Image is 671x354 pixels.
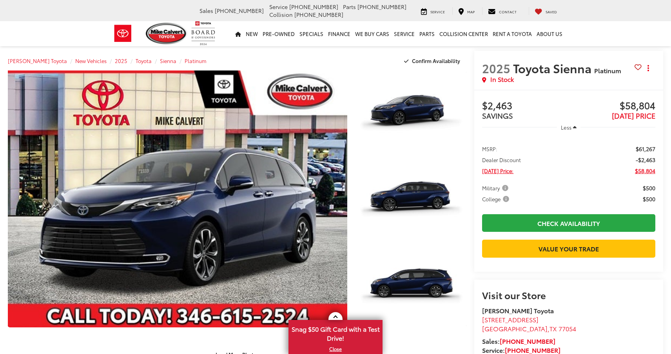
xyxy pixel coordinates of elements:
[482,184,511,192] button: Military
[557,120,580,134] button: Less
[529,7,563,15] a: My Saved Vehicles
[513,60,594,76] span: Toyota Sienna
[482,324,548,333] span: [GEOGRAPHIC_DATA]
[415,7,451,15] a: Service
[160,57,176,64] a: Sienna
[294,11,343,18] span: [PHONE_NUMBER]
[534,21,565,46] a: About Us
[430,9,445,14] span: Service
[355,157,468,241] img: 2025 Toyota Sienna Platinum
[289,321,382,345] span: Snag $50 Gift Card with a Test Drive!
[482,306,554,315] strong: [PERSON_NAME] Toyota
[400,54,467,68] button: Confirm Availability
[642,61,655,75] button: Actions
[549,324,557,333] span: TX
[185,57,207,64] a: Platinum
[546,9,557,14] span: Saved
[482,336,555,345] strong: Sales:
[594,66,621,75] span: Platinum
[482,145,497,153] span: MSRP:
[500,336,555,345] a: [PHONE_NUMBER]
[289,3,338,11] span: [PHONE_NUMBER]
[269,3,288,11] span: Service
[482,167,513,175] span: [DATE] Price:
[269,11,293,18] span: Collision
[636,156,655,164] span: -$2,463
[356,245,466,328] a: Expand Photo 3
[233,21,243,46] a: Home
[612,110,655,121] span: [DATE] PRICE
[490,21,534,46] a: Rent a Toyota
[482,156,521,164] span: Dealer Discount
[392,21,417,46] a: Service
[482,184,510,192] span: Military
[499,9,517,14] span: Contact
[297,21,326,46] a: Specials
[417,21,437,46] a: Parts
[635,167,655,175] span: $58,804
[355,244,468,329] img: 2025 Toyota Sienna Platinum
[108,21,138,46] img: Toyota
[75,57,107,64] a: New Vehicles
[482,7,522,15] a: Contact
[437,21,490,46] a: Collision Center
[243,21,260,46] a: New
[482,240,655,257] a: Value Your Trade
[136,57,152,64] a: Toyota
[4,69,351,329] img: 2025 Toyota Sienna Platinum
[482,324,576,333] span: ,
[115,57,127,64] a: 2025
[8,70,347,327] a: Expand Photo 0
[356,70,466,154] a: Expand Photo 1
[215,7,264,14] span: [PHONE_NUMBER]
[482,315,576,333] a: [STREET_ADDRESS] [GEOGRAPHIC_DATA],TX 77054
[482,195,512,203] button: College
[452,7,481,15] a: Map
[482,110,513,121] span: SAVINGS
[482,315,539,324] span: [STREET_ADDRESS]
[561,124,571,131] span: Less
[643,184,655,192] span: $500
[482,195,511,203] span: College
[643,195,655,203] span: $500
[647,65,649,71] span: dropdown dots
[353,21,392,46] a: WE BUY CARS
[343,3,356,11] span: Parts
[8,57,67,64] a: [PERSON_NAME] Toyota
[482,290,655,300] h2: Visit our Store
[569,100,655,112] span: $58,804
[482,214,655,232] a: Check Availability
[356,157,466,240] a: Expand Photo 2
[482,60,510,76] span: 2025
[326,21,353,46] a: Finance
[636,145,655,153] span: $61,267
[146,23,187,44] img: Mike Calvert Toyota
[260,21,297,46] a: Pre-Owned
[482,100,569,112] span: $2,463
[559,324,576,333] span: 77054
[490,75,514,84] span: In Stock
[355,70,468,154] img: 2025 Toyota Sienna Platinum
[412,57,460,64] span: Confirm Availability
[467,9,475,14] span: Map
[357,3,406,11] span: [PHONE_NUMBER]
[199,7,213,14] span: Sales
